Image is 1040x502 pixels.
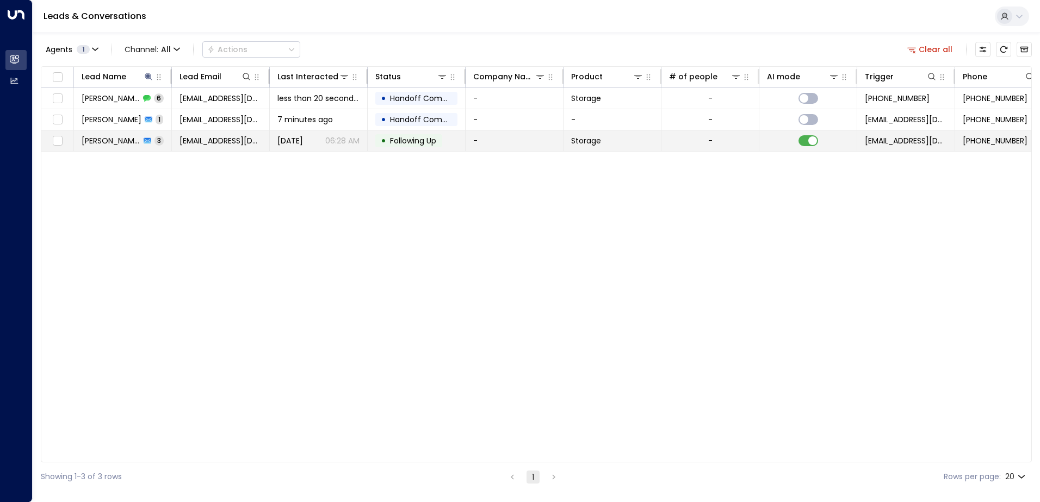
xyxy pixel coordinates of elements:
span: 7 minutes ago [277,114,333,125]
nav: pagination navigation [505,470,561,484]
span: c.love7@hotmail.com [865,114,947,125]
span: All [161,45,171,54]
div: Actions [207,45,247,54]
span: 1 [156,115,163,124]
span: Agents [46,46,72,53]
div: # of people [669,70,717,83]
td: - [564,109,661,130]
div: Lead Name [82,70,154,83]
div: Company Name [473,70,535,83]
div: Status [375,70,448,83]
div: Company Name [473,70,546,83]
span: Storage [571,135,601,146]
div: • [381,89,386,108]
span: Toggle select row [51,113,64,127]
button: Customize [975,42,991,57]
div: - [708,114,713,125]
div: Trigger [865,70,937,83]
span: 6 [154,93,164,103]
div: Product [571,70,603,83]
button: page 1 [527,470,540,484]
div: Lead Name [82,70,126,83]
div: AI mode [767,70,839,83]
div: Status [375,70,401,83]
span: Following Up [390,135,436,146]
div: # of people [669,70,741,83]
span: +447501512629 [963,114,1027,125]
span: c.love7@hotmail.com [179,93,262,104]
span: +447501512629 [963,135,1027,146]
span: Handoff Completed [390,93,467,104]
span: Handoff Completed [390,114,467,125]
span: c.love7@hotmail.com [179,114,262,125]
p: 06:28 AM [325,135,360,146]
span: Refresh [996,42,1011,57]
span: leads@space-station.co.uk [865,135,947,146]
div: • [381,131,386,150]
div: Last Interacted [277,70,338,83]
div: • [381,110,386,129]
td: - [466,130,564,151]
span: Yesterday [277,135,303,146]
td: - [466,109,564,130]
button: Actions [202,41,300,58]
div: - [708,135,713,146]
span: 1 [77,45,90,54]
span: Channel: [120,42,184,57]
a: Leads & Conversations [44,10,146,22]
button: Clear all [903,42,957,57]
div: 20 [1005,469,1027,485]
span: +447501512629 [865,93,930,104]
span: c.love7@hotmail.com [179,135,262,146]
button: Channel:All [120,42,184,57]
div: Trigger [865,70,894,83]
button: Agents1 [41,42,102,57]
span: Charlie Love [82,114,141,125]
div: Lead Email [179,70,221,83]
div: Product [571,70,643,83]
span: Charlie Love [82,93,140,104]
span: Toggle select row [51,134,64,148]
span: less than 20 seconds ago [277,93,360,104]
button: Archived Leads [1017,42,1032,57]
div: Button group with a nested menu [202,41,300,58]
span: Toggle select all [51,71,64,84]
td: - [466,88,564,109]
div: Lead Email [179,70,252,83]
div: Phone [963,70,1035,83]
div: Showing 1-3 of 3 rows [41,471,122,482]
div: Phone [963,70,987,83]
div: Last Interacted [277,70,350,83]
span: +447501512629 [963,93,1027,104]
span: Storage [571,93,601,104]
span: Charlie Love [82,135,140,146]
span: 3 [154,136,164,145]
div: - [708,93,713,104]
div: AI mode [767,70,800,83]
label: Rows per page: [944,471,1001,482]
span: Toggle select row [51,92,64,105]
